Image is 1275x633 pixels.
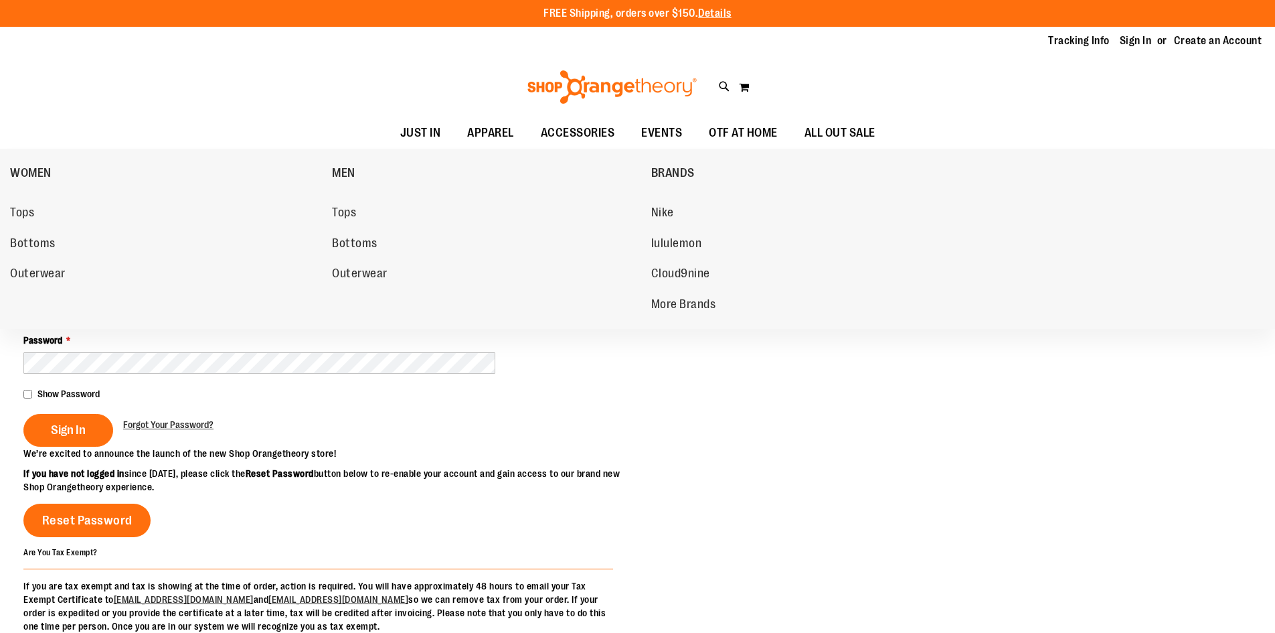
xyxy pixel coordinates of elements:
a: Reset Password [23,504,151,537]
a: Tracking Info [1048,33,1110,48]
span: ALL OUT SALE [804,118,875,148]
span: Bottoms [10,236,56,253]
span: WOMEN [10,166,52,183]
span: ACCESSORIES [541,118,615,148]
span: Tops [10,206,34,222]
a: [EMAIL_ADDRESS][DOMAIN_NAME] [268,594,408,605]
span: EVENTS [641,118,682,148]
a: [EMAIL_ADDRESS][DOMAIN_NAME] [114,594,254,605]
p: We’re excited to announce the launch of the new Shop Orangetheory store! [23,447,638,460]
span: Cloud9nine [651,267,710,283]
p: If you are tax exempt and tax is showing at the time of order, action is required. You will have ... [23,579,613,633]
span: Show Password [37,389,100,399]
span: Outerwear [10,267,66,283]
span: OTF AT HOME [709,118,778,148]
span: Sign In [51,423,86,437]
span: Bottoms [332,236,377,253]
a: Create an Account [1174,33,1262,48]
span: MEN [332,166,355,183]
a: Details [698,7,732,19]
strong: Reset Password [246,468,314,479]
strong: If you have not logged in [23,468,124,479]
a: Forgot Your Password? [123,418,214,431]
span: Tops [332,206,356,222]
p: FREE Shipping, orders over $150. [543,6,732,21]
span: Outerwear [332,267,388,283]
span: Nike [651,206,674,222]
span: Forgot Your Password? [123,419,214,430]
span: JUST IN [400,118,441,148]
span: Reset Password [42,513,133,528]
img: Shop Orangetheory [525,70,699,104]
strong: Are You Tax Exempt? [23,547,98,557]
span: lululemon [651,236,702,253]
a: Sign In [1120,33,1152,48]
span: BRANDS [651,166,695,183]
p: since [DATE], please click the button below to re-enable your account and gain access to our bran... [23,467,638,494]
span: Password [23,335,62,346]
span: More Brands [651,297,716,314]
span: APPAREL [467,118,514,148]
button: Sign In [23,414,113,447]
